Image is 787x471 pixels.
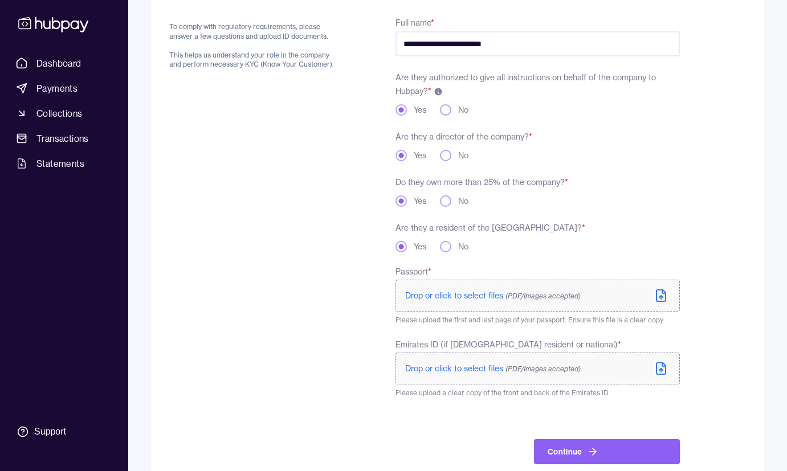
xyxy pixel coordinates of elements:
label: Full name [395,18,434,28]
label: Yes [414,241,426,252]
span: Emirates ID (if [DEMOGRAPHIC_DATA] resident or national) [395,339,621,350]
a: Payments [11,78,117,99]
a: Dashboard [11,53,117,73]
label: No [458,241,468,252]
span: Drop or click to select files [405,290,581,301]
span: Passport [395,266,431,277]
a: Statements [11,153,117,174]
a: Transactions [11,128,117,149]
label: Do they own more than 25% of the company? [395,177,568,187]
label: Yes [414,150,426,161]
span: Please upload a clear copy of the front and back of the Emirates ID [395,388,609,397]
span: Statements [36,157,84,170]
label: Are they a resident of the [GEOGRAPHIC_DATA]? [395,223,585,233]
span: Please upload the first and last page of your passport. Ensure this file is a clear copy [395,316,663,324]
label: Yes [414,195,426,207]
a: Support [11,420,117,444]
button: Continue [534,439,680,464]
span: Dashboard [36,56,81,70]
span: Are they authorized to give all instructions on behalf of the company to Hubpay? [395,72,656,96]
p: To comply with regulatory requirements, please answer a few questions and upload ID documents. Th... [169,22,341,69]
span: (PDF/Images accepted) [505,364,581,373]
span: Drop or click to select files [405,363,581,374]
label: No [458,150,468,161]
div: Support [34,425,66,438]
span: (PDF/Images accepted) [505,292,581,300]
span: Payments [36,81,78,95]
label: Are they a director of the company? [395,132,532,142]
span: Transactions [36,132,89,145]
label: No [458,195,468,207]
span: Collections [36,107,82,120]
a: Collections [11,103,117,124]
label: Yes [414,104,426,116]
label: No [458,104,468,116]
